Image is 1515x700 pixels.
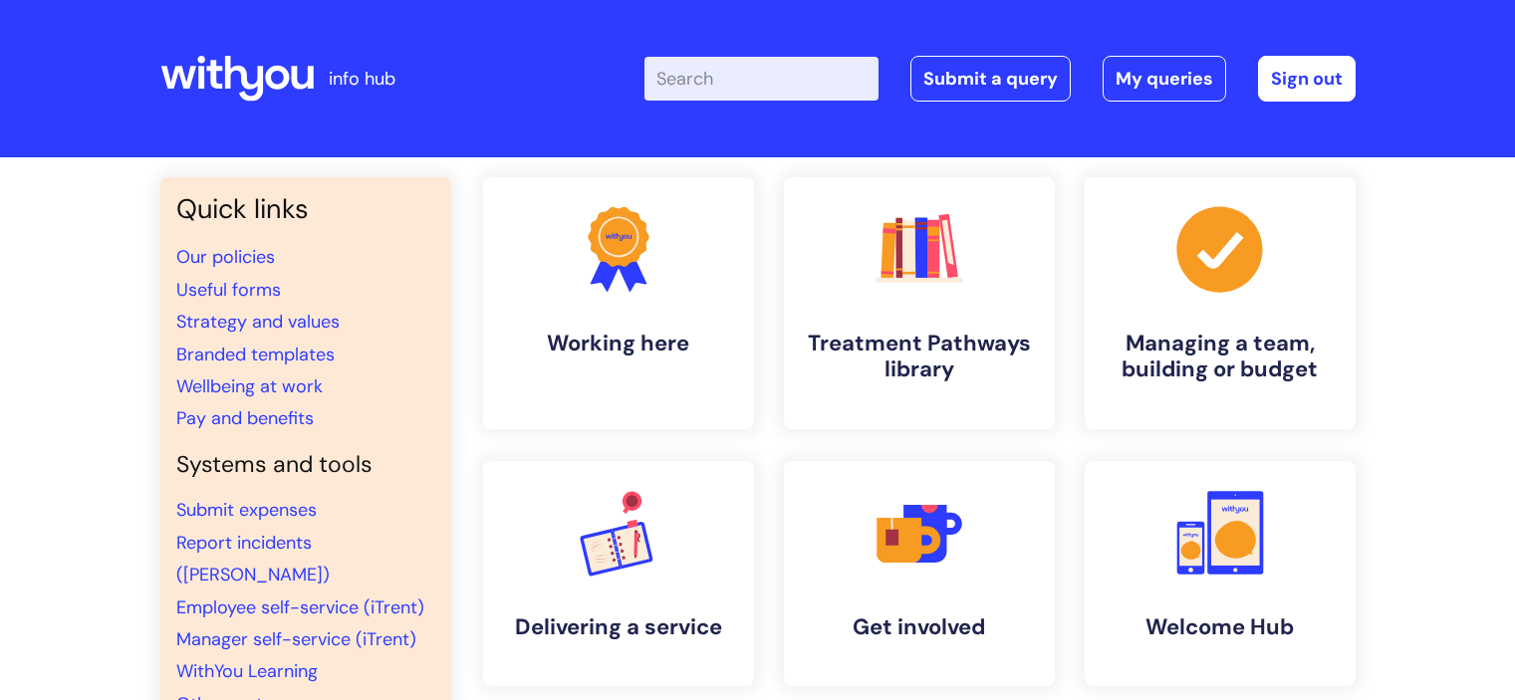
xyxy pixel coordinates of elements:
[784,461,1055,686] a: Get involved
[499,614,738,640] h4: Delivering a service
[176,451,435,479] h4: Systems and tools
[176,310,340,334] a: Strategy and values
[176,498,317,522] a: Submit expenses
[483,461,754,686] a: Delivering a service
[800,331,1039,383] h4: Treatment Pathways library
[176,406,314,430] a: Pay and benefits
[1085,461,1356,686] a: Welcome Hub
[784,177,1055,429] a: Treatment Pathways library
[329,63,395,95] p: info hub
[176,245,275,269] a: Our policies
[176,343,335,366] a: Branded templates
[1258,56,1356,102] a: Sign out
[176,374,323,398] a: Wellbeing at work
[1103,56,1226,102] a: My queries
[1085,177,1356,429] a: Managing a team, building or budget
[644,56,1356,102] div: | -
[644,57,879,101] input: Search
[910,56,1071,102] a: Submit a query
[499,331,738,356] h4: Working here
[176,531,330,586] a: Report incidents ([PERSON_NAME])
[1101,331,1340,383] h4: Managing a team, building or budget
[176,595,424,619] a: Employee self-service (iTrent)
[483,177,754,429] a: Working here
[176,627,416,651] a: Manager self-service (iTrent)
[176,278,281,302] a: Useful forms
[176,659,318,683] a: WithYou Learning
[800,614,1039,640] h4: Get involved
[1101,614,1340,640] h4: Welcome Hub
[176,193,435,225] h3: Quick links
